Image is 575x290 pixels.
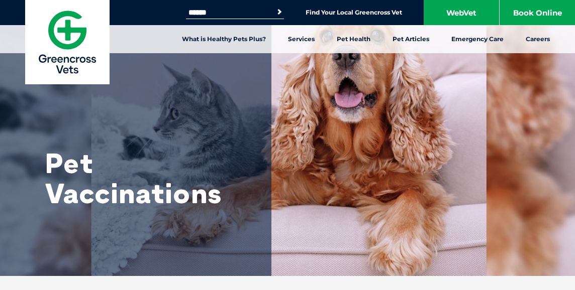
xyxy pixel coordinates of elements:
a: Services [277,25,326,53]
button: Search [274,7,284,17]
a: Find Your Local Greencross Vet [306,9,402,17]
a: What is Healthy Pets Plus? [171,25,277,53]
a: Emergency Care [440,25,515,53]
h1: Pet Vaccinations [45,148,246,208]
a: Pet Health [326,25,381,53]
a: Pet Articles [381,25,440,53]
a: Careers [515,25,561,53]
